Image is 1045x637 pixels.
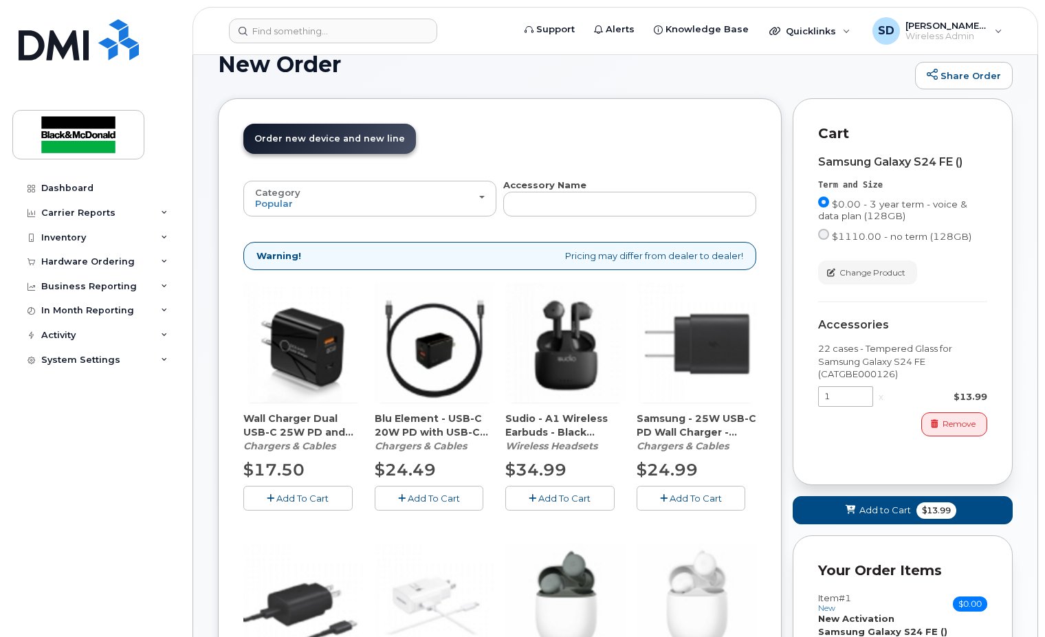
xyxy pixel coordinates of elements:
span: Add To Cart [538,493,591,504]
span: Category [255,187,300,198]
a: Support [515,16,584,43]
span: Add To Cart [276,493,329,504]
small: new [818,603,835,613]
span: #1 [839,592,851,603]
div: Samsung - 25W USB-C PD Wall Charger - Black - OEM - No Cable - (CAHCPZ000081) [637,412,757,453]
h1: New Order [218,52,908,76]
div: Sudio - A1 Wireless Earbuds - Black (CAHEBE000061) [505,412,626,453]
div: Quicklinks [760,17,860,45]
strong: Warning! [256,249,301,262]
span: $17.50 [243,460,305,480]
span: [PERSON_NAME] D'[PERSON_NAME] [905,20,988,31]
p: Your Order Items [818,561,987,581]
span: $0.00 - 3 year term - voice & data plan (128GB) [818,199,967,221]
span: Add To Cart [408,493,460,504]
strong: New Activation [818,613,894,624]
span: $24.49 [375,460,436,480]
button: Category Popular [243,181,496,216]
a: Alerts [584,16,644,43]
div: Term and Size [818,179,987,191]
div: Accessories [818,319,987,331]
div: Pricing may differ from dealer to dealer! [243,242,756,270]
div: Blu Element - USB-C 20W PD with USB-C Cable 4ft Wall Charger - Black (CAHCPZ000096) [375,412,495,453]
div: 22 cases - Tempered Glass for Samsung Galaxy S24 FE (CATGBE000126) [818,342,987,381]
button: Add To Cart [375,486,484,510]
div: Wall Charger Dual USB-C 25W PD and USB-A Bulk (For Samsung) - Black (CAHCBE000093) [243,412,364,453]
button: Change Product [818,260,917,284]
input: Find something... [229,19,437,43]
span: Popular [255,198,293,209]
a: Knowledge Base [644,16,758,43]
div: x [873,390,889,403]
img: accessory36654.JPG [505,282,626,403]
span: Remove [943,418,976,430]
div: Silvana D'Andrea [863,17,1012,45]
span: Wireless Admin [905,31,988,42]
img: accessory36347.JPG [375,282,495,403]
img: accessory36708.JPG [637,282,757,403]
div: Samsung Galaxy S24 FE () [818,156,987,168]
strong: Accessory Name [503,179,586,190]
span: $1110.00 - no term (128GB) [832,231,971,242]
span: $0.00 [953,596,987,612]
span: $34.99 [505,460,566,480]
button: Add To Cart [637,486,746,510]
span: SD [878,23,894,39]
span: Add to Cart [859,504,911,517]
span: $13.99 [916,502,956,519]
span: Quicklinks [786,25,836,36]
em: Chargers & Cables [637,440,729,452]
div: $13.99 [889,390,987,403]
em: Chargers & Cables [243,440,335,452]
button: Add To Cart [505,486,615,510]
span: Order new device and new line [254,133,405,144]
span: Samsung - 25W USB-C PD Wall Charger - Black - OEM - No Cable - (CAHCPZ000081) [637,412,757,439]
span: Sudio - A1 Wireless Earbuds - Black (CAHEBE000061) [505,412,626,439]
input: $1110.00 - no term (128GB) [818,229,829,240]
span: Blu Element - USB-C 20W PD with USB-C Cable 4ft Wall Charger - Black (CAHCPZ000096) [375,412,495,439]
input: $0.00 - 3 year term - voice & data plan (128GB) [818,197,829,208]
a: Share Order [915,62,1013,89]
button: Add to Cart $13.99 [793,496,1013,524]
span: $24.99 [637,460,698,480]
button: Remove [921,412,987,436]
span: Knowledge Base [665,23,749,36]
em: Wireless Headsets [505,440,597,452]
h3: Item [818,593,851,613]
span: Support [536,23,575,36]
em: Chargers & Cables [375,440,467,452]
span: Add To Cart [670,493,722,504]
span: Alerts [606,23,635,36]
span: Change Product [839,267,905,279]
img: accessory36907.JPG [243,282,364,403]
p: Cart [818,124,987,144]
span: Wall Charger Dual USB-C 25W PD and USB-A Bulk (For Samsung) - Black (CAHCBE000093) [243,412,364,439]
strong: Samsung Galaxy S24 FE () [818,626,947,637]
button: Add To Cart [243,486,353,510]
